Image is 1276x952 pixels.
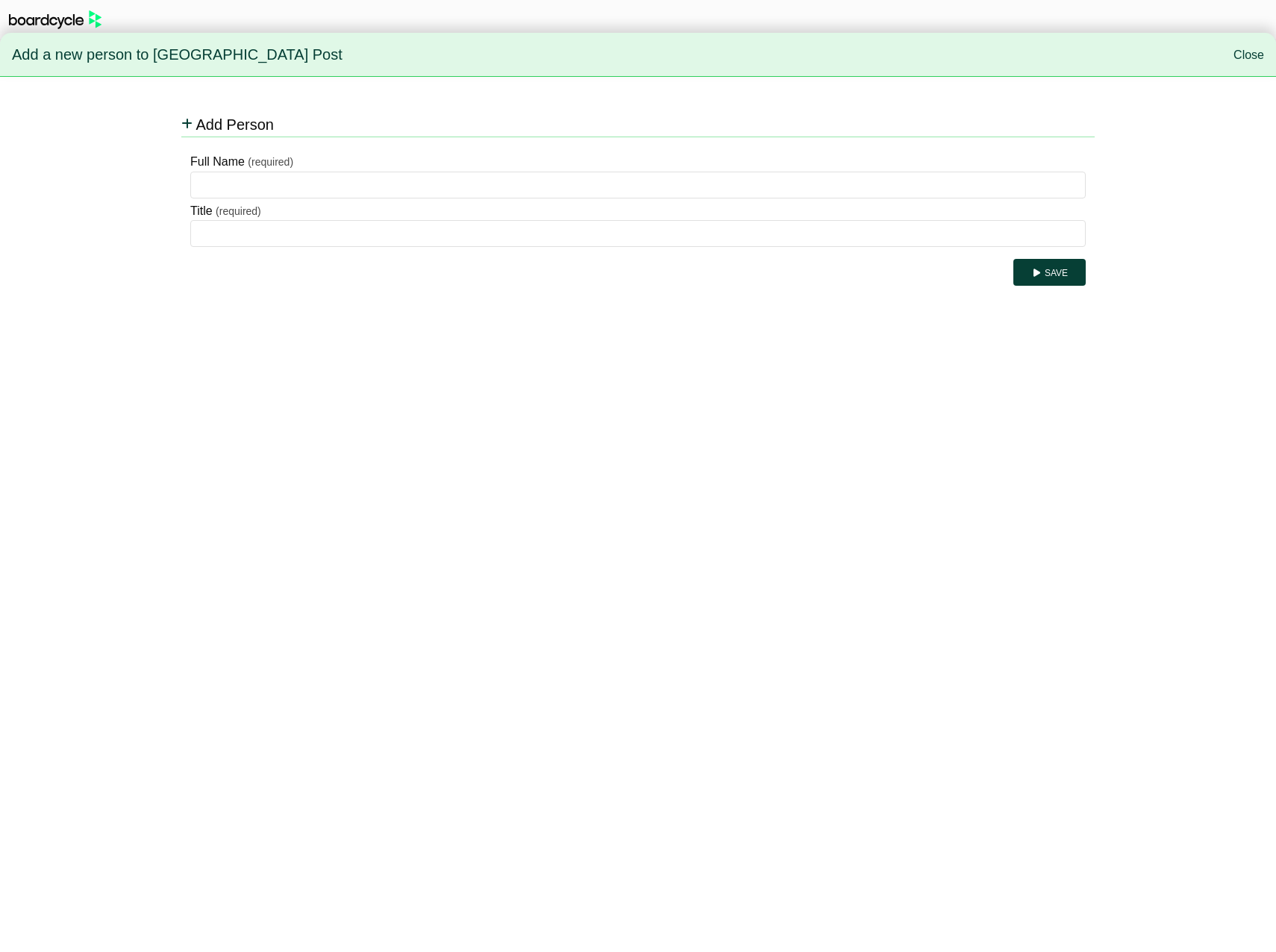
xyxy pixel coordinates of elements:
[196,116,274,133] span: Add Person
[190,201,213,221] label: Title
[190,152,245,172] label: Full Name
[1013,259,1086,286] button: Save
[248,156,293,168] small: (required)
[9,10,101,29] img: BoardcycleBlackGreen-aaafeed430059cb809a45853b8cf6d952af9d84e6e89e1f1685b34bfd5cb7d64.svg
[1233,48,1264,61] a: Close
[216,205,261,217] small: (required)
[12,40,343,71] span: Add a new person to [GEOGRAPHIC_DATA] Post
